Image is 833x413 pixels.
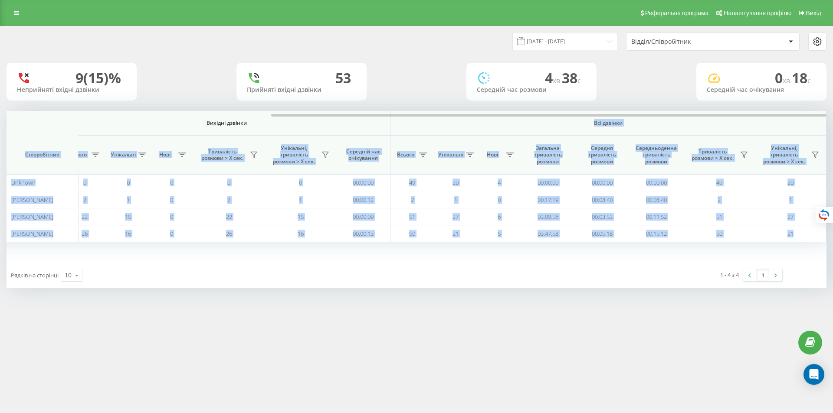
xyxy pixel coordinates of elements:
[125,230,131,237] span: 16
[82,230,88,237] span: 26
[787,230,794,237] span: 21
[553,76,562,85] span: хв
[65,271,72,280] div: 10
[575,225,629,242] td: 00:05:18
[453,213,459,221] span: 27
[521,208,575,225] td: 03:09:56
[787,179,794,186] span: 20
[716,179,722,186] span: 49
[416,120,800,127] span: Всі дзвінки
[629,208,683,225] td: 00:11:52
[636,145,677,165] span: Середньоденна тривалість розмови
[720,270,739,279] div: 1 - 4 з 4
[247,86,356,94] div: Прийняті вхідні дзвінки
[343,148,384,162] span: Середній час очікування
[783,76,792,85] span: хв
[477,86,586,94] div: Середній час розмови
[545,68,562,87] span: 4
[577,76,581,85] span: c
[718,196,721,204] span: 2
[789,196,792,204] span: 1
[395,151,416,158] span: Всього
[17,86,126,94] div: Неприйняті вхідні дзвінки
[299,196,302,204] span: 1
[527,145,568,165] span: Загальна тривалість розмови
[127,179,130,186] span: 0
[170,196,173,204] span: 0
[454,196,457,204] span: 1
[792,68,811,87] span: 18
[629,225,683,242] td: 00:15:12
[581,145,623,165] span: Середня тривалість розмови
[67,151,89,158] span: Всього
[482,151,503,158] span: Нові
[197,148,247,162] span: Тривалість розмови > Х сек.
[226,230,232,237] span: 26
[83,196,86,204] span: 2
[409,213,415,221] span: 51
[227,196,230,204] span: 2
[170,179,173,186] span: 0
[521,174,575,191] td: 00:00:00
[575,174,629,191] td: 00:00:00
[226,213,232,221] span: 22
[11,213,53,221] span: [PERSON_NAME]
[83,179,86,186] span: 0
[521,191,575,208] td: 00:17:19
[111,151,136,158] span: Унікальні
[438,151,463,158] span: Унікальні
[756,269,769,281] a: 1
[803,364,824,385] div: Open Intercom Messenger
[759,145,809,165] span: Унікальні, тривалість розмови > Х сек.
[716,230,722,237] span: 50
[154,151,176,158] span: Нові
[631,38,735,46] div: Відділ/Співробітник
[629,174,683,191] td: 00:00:00
[707,86,816,94] div: Середній час очікування
[227,179,230,186] span: 0
[806,10,821,16] span: Вихід
[453,179,459,186] span: 20
[269,145,319,165] span: Унікальні, тривалість розмови > Х сек.
[336,174,390,191] td: 00:00:00
[453,230,459,237] span: 21
[575,191,629,208] td: 00:08:40
[409,230,415,237] span: 50
[125,213,131,221] span: 15
[75,70,121,86] div: 9 (15)%
[498,230,501,237] span: 5
[575,208,629,225] td: 00:03:53
[645,10,709,16] span: Реферальна програма
[336,208,390,225] td: 00:00:09
[787,213,794,221] span: 27
[82,213,88,221] span: 22
[336,225,390,242] td: 00:00:13
[498,196,501,204] span: 0
[298,213,304,221] span: 15
[807,76,811,85] span: c
[11,196,53,204] span: [PERSON_NAME]
[562,68,581,87] span: 38
[336,191,390,208] td: 00:00:12
[83,120,370,127] span: Вихідні дзвінки
[11,271,59,279] span: Рядків на сторінці
[170,230,173,237] span: 0
[688,148,738,162] span: Тривалість розмови > Х сек.
[14,151,70,158] span: Співробітник
[629,191,683,208] td: 00:08:40
[498,213,501,221] span: 6
[127,196,130,204] span: 1
[498,179,501,186] span: 4
[775,68,792,87] span: 0
[298,230,304,237] span: 16
[716,213,722,221] span: 51
[11,179,36,186] span: Unknown
[170,213,173,221] span: 0
[411,196,414,204] span: 2
[335,70,351,86] div: 53
[11,230,53,237] span: [PERSON_NAME]
[409,179,415,186] span: 49
[299,179,302,186] span: 0
[521,225,575,242] td: 03:47:58
[724,10,791,16] span: Налаштування профілю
